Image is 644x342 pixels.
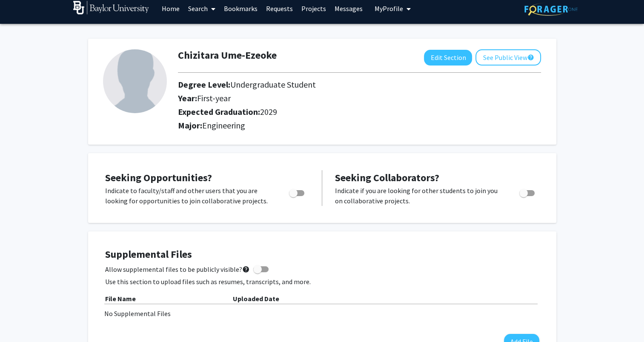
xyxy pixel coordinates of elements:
h2: Degree Level: [178,80,493,90]
iframe: Chat [6,304,36,336]
img: Profile Picture [103,49,167,113]
h4: Supplemental Files [105,248,539,261]
div: No Supplemental Files [104,308,540,319]
span: First-year [197,93,231,103]
span: Seeking Collaborators? [335,171,439,184]
h2: Expected Graduation: [178,107,493,117]
button: See Public View [475,49,541,66]
h1: Chizitara Ume-Ezeoke [178,49,277,62]
p: Indicate if you are looking for other students to join you on collaborative projects. [335,185,503,206]
img: ForagerOne Logo [524,3,578,16]
button: Edit Section [424,50,472,66]
img: Baylor University Logo [73,1,149,14]
h2: Major: [178,120,541,131]
span: Seeking Opportunities? [105,171,212,184]
span: My Profile [375,4,403,13]
b: Uploaded Date [233,294,279,303]
span: Undergraduate Student [230,79,316,90]
h2: Year: [178,93,493,103]
div: Toggle [286,185,309,198]
span: Engineering [202,120,245,131]
p: Use this section to upload files such as resumes, transcripts, and more. [105,276,539,287]
b: File Name [105,294,136,303]
mat-icon: help [527,52,534,63]
div: Toggle [516,185,539,198]
p: Indicate to faculty/staff and other users that you are looking for opportunities to join collabor... [105,185,273,206]
span: Allow supplemental files to be publicly visible? [105,264,250,274]
mat-icon: help [242,264,250,274]
span: 2029 [260,106,277,117]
